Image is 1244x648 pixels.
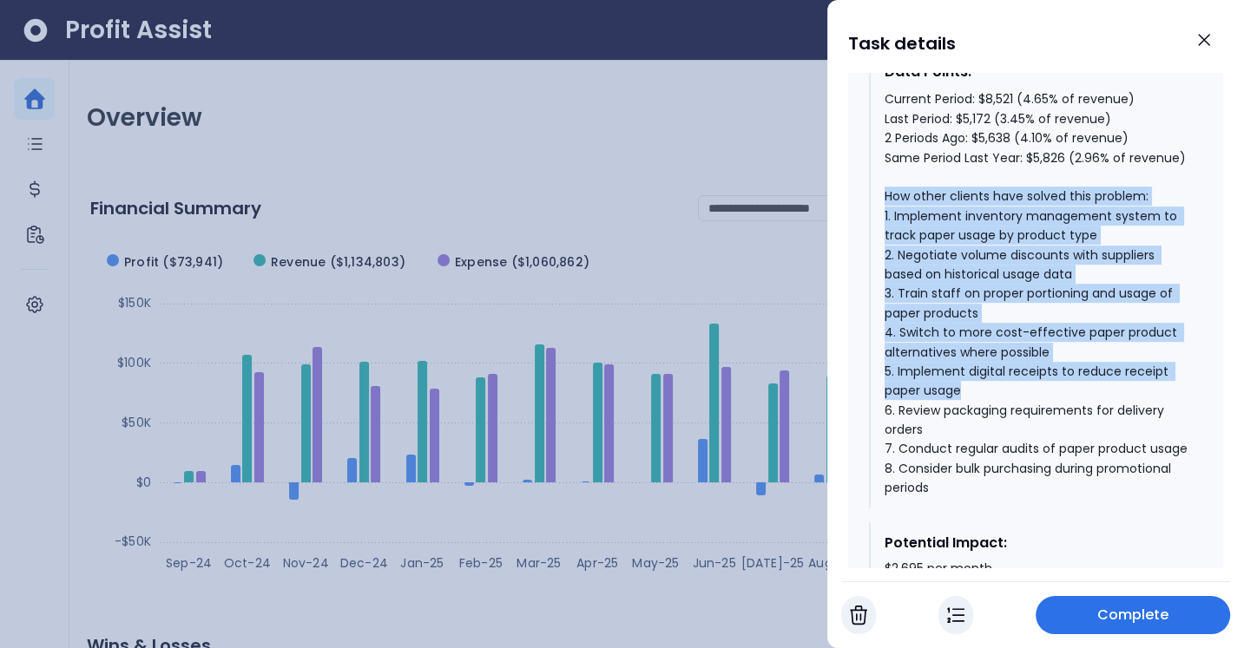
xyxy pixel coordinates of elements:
button: Close [1185,21,1223,59]
div: $2,695 per month Priority Classification: High Priority [885,560,1188,612]
span: Complete [1097,605,1169,625]
div: Potential Impact: [885,533,1188,553]
div: Current Period: $8,521 (4.65% of revenue) Last Period: $5,172 (3.45% of revenue) 2 Periods Ago: $... [885,89,1188,497]
button: Complete [1036,596,1230,634]
h1: Task details [848,28,956,59]
img: Cancel Task [850,605,867,625]
img: In Progress [947,605,964,625]
div: Data Points: [885,62,1188,82]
